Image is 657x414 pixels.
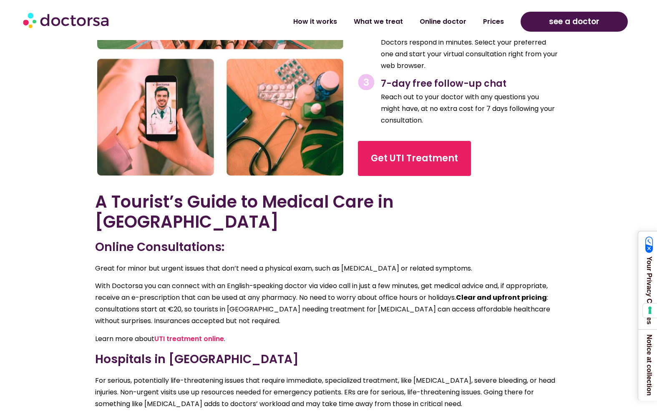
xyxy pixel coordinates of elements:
button: Your consent preferences for tracking technologies [643,304,657,318]
h3: Online Consultations: [95,238,562,256]
span: Get UTI Treatment [371,152,458,165]
nav: Menu [173,12,512,31]
span: 7-day free follow-up chat [381,77,506,90]
a: see a doctor [521,12,628,32]
p: Doctors respond in minutes. Select your preferred one and start your virtual consultation right f... [381,37,558,72]
strong: Clear and upfront pricing [456,293,547,302]
span: Learn more about [95,334,154,344]
a: How it works [285,12,345,31]
h2: A Tourist’s Guide to Medical Care in [GEOGRAPHIC_DATA] [95,192,562,232]
span: see a doctor [549,15,599,28]
h3: Hospitals in [GEOGRAPHIC_DATA] [95,351,562,368]
a: Online doctor [411,12,475,31]
a: UTI treatment online [154,334,224,344]
p: With Doctorsa you can connect with an English-speaking doctor via video call in just a few minute... [95,280,562,327]
p: For serious, potentially life-threatening issues that require immediate, specialized treatment, l... [95,375,562,410]
a: What we treat [345,12,411,31]
a: Get UTI Treatment [358,141,471,176]
p: Great for minor but urgent issues that don’t need a physical exam, such as [MEDICAL_DATA] or rela... [95,263,562,274]
p: Reach out to your doctor with any questions you might have, at no extra cost for 7 days following... [381,91,558,126]
img: California Consumer Privacy Act (CCPA) Opt-Out Icon [645,236,653,253]
a: Prices [475,12,512,31]
span: o need to worry about office hours or holidays. : consultations start at €20, so tourists in [GEO... [95,293,550,326]
span: . [224,334,225,344]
